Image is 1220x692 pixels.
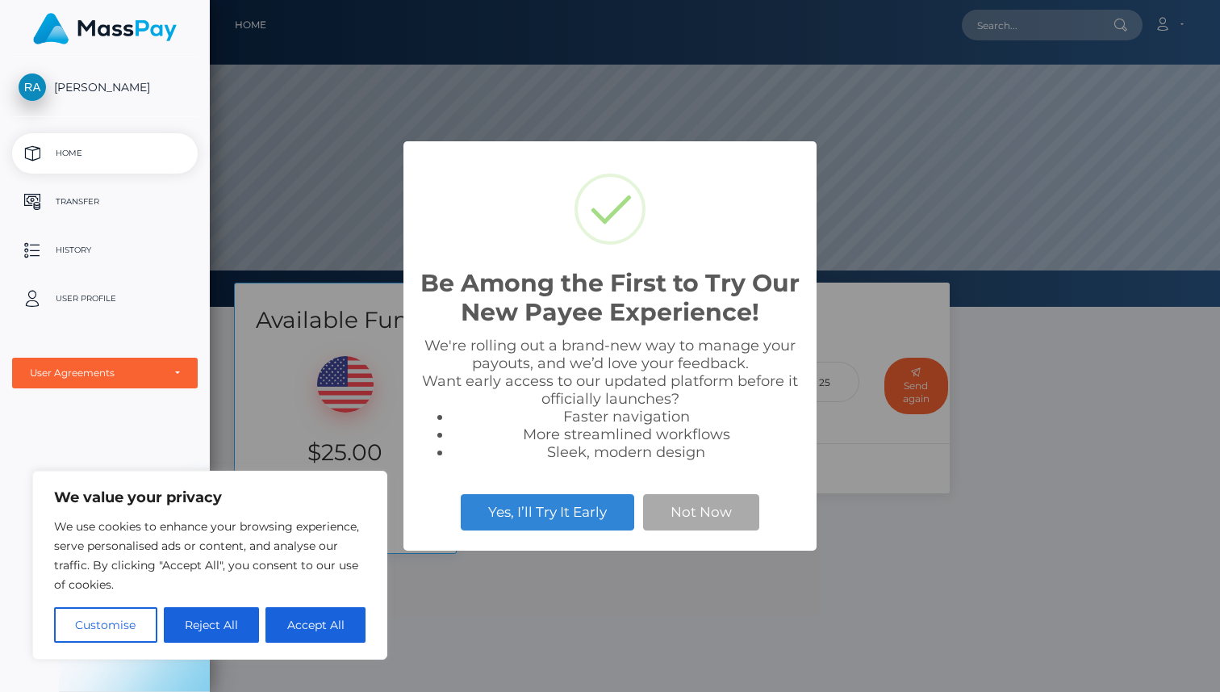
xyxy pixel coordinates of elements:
[452,408,800,426] li: Faster navigation
[461,494,634,530] button: Yes, I’ll Try It Early
[452,443,800,461] li: Sleek, modern design
[12,80,198,94] span: [PERSON_NAME]
[33,13,177,44] img: MassPay
[452,426,800,443] li: More streamlined workflows
[420,337,800,461] div: We're rolling out a brand-new way to manage your payouts, and we’d love your feedback. Want early...
[54,607,157,643] button: Customise
[265,607,366,643] button: Accept All
[32,471,387,660] div: We value your privacy
[30,367,162,380] div: User Agreements
[643,494,759,530] button: Not Now
[12,358,198,388] button: User Agreements
[420,269,800,327] h2: Be Among the First to Try Our New Payee Experience!
[19,190,191,214] p: Transfer
[19,287,191,311] p: User Profile
[19,141,191,166] p: Home
[54,488,366,507] p: We value your privacy
[164,607,260,643] button: Reject All
[54,517,366,594] p: We use cookies to enhance your browsing experience, serve personalised ads or content, and analys...
[19,238,191,262] p: History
